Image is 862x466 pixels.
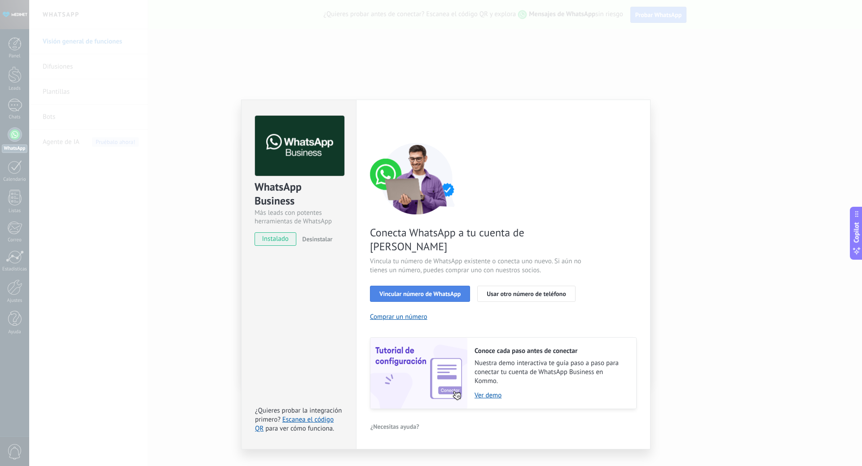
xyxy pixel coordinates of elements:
h2: Conoce cada paso antes de conectar [475,347,627,355]
button: ¿Necesitas ayuda? [370,420,420,433]
button: Desinstalar [299,232,332,246]
a: Escanea el código QR [255,415,334,433]
span: Conecta WhatsApp a tu cuenta de [PERSON_NAME] [370,226,584,253]
img: logo_main.png [255,116,344,176]
span: para ver cómo funciona. [265,424,334,433]
span: Vincular número de WhatsApp [379,291,461,297]
span: ¿Quieres probar la integración primero? [255,406,342,424]
span: instalado [255,232,296,246]
span: Nuestra demo interactiva te guía paso a paso para conectar tu cuenta de WhatsApp Business en Kommo. [475,359,627,386]
img: connect number [370,143,464,214]
span: Vincula tu número de WhatsApp existente o conecta uno nuevo. Si aún no tienes un número, puedes c... [370,257,584,275]
button: Vincular número de WhatsApp [370,286,470,302]
div: WhatsApp Business [255,180,343,209]
button: Comprar un número [370,313,427,321]
a: Ver demo [475,391,627,400]
span: Usar otro número de teléfono [487,291,566,297]
div: Más leads con potentes herramientas de WhatsApp [255,209,343,226]
span: Desinstalar [302,235,332,243]
button: Usar otro número de teléfono [477,286,575,302]
span: Copilot [852,222,861,243]
span: ¿Necesitas ayuda? [370,423,419,430]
